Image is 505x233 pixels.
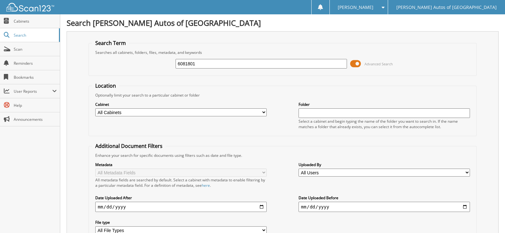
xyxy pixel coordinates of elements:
[14,103,57,108] span: Help
[95,162,267,167] label: Metadata
[92,82,119,89] legend: Location
[14,47,57,52] span: Scan
[299,102,470,107] label: Folder
[473,202,505,233] iframe: Chat Widget
[396,5,497,9] span: [PERSON_NAME] Autos of [GEOGRAPHIC_DATA]
[95,202,267,212] input: start
[92,153,473,158] div: Enhance your search for specific documents using filters such as date and file type.
[202,183,210,188] a: here
[95,220,267,225] label: File type
[92,40,129,47] legend: Search Term
[92,142,166,149] legend: Additional Document Filters
[14,117,57,122] span: Announcements
[364,62,393,66] span: Advanced Search
[14,18,57,24] span: Cabinets
[92,92,473,98] div: Optionally limit your search to a particular cabinet or folder
[14,75,57,80] span: Bookmarks
[14,33,56,38] span: Search
[299,162,470,167] label: Uploaded By
[338,5,373,9] span: [PERSON_NAME]
[14,89,52,94] span: User Reports
[95,177,267,188] div: All metadata fields are searched by default. Select a cabinet with metadata to enable filtering b...
[299,119,470,129] div: Select a cabinet and begin typing the name of the folder you want to search in. If the name match...
[299,202,470,212] input: end
[6,3,54,11] img: scan123-logo-white.svg
[299,195,470,200] label: Date Uploaded Before
[95,102,267,107] label: Cabinet
[14,61,57,66] span: Reminders
[95,195,267,200] label: Date Uploaded After
[92,50,473,55] div: Searches all cabinets, folders, files, metadata, and keywords
[67,18,499,28] h1: Search [PERSON_NAME] Autos of [GEOGRAPHIC_DATA]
